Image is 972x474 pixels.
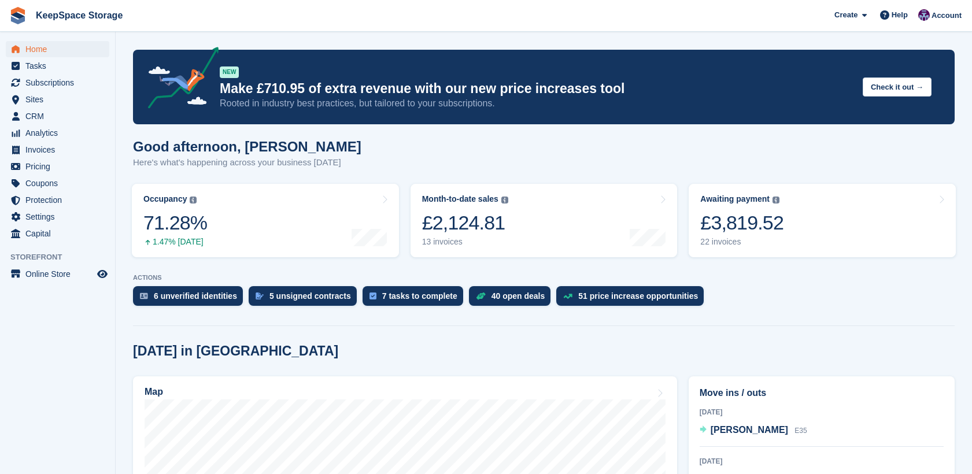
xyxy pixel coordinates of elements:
span: E35 [794,427,807,435]
a: 5 unsigned contracts [249,286,363,312]
span: Invoices [25,142,95,158]
span: Analytics [25,125,95,141]
a: menu [6,266,109,282]
img: deal-1b604bf984904fb50ccaf53a9ad4b4a5d6e5aea283cecdc64d6e3604feb123c2.svg [476,292,486,300]
h2: Map [145,387,163,397]
img: price-adjustments-announcement-icon-8257ccfd72463d97f412b2fc003d46551f7dbcb40ab6d574587a9cd5c0d94... [138,47,219,113]
div: Awaiting payment [700,194,770,204]
span: [PERSON_NAME] [711,425,788,435]
a: menu [6,142,109,158]
a: menu [6,108,109,124]
a: Awaiting payment £3,819.52 22 invoices [689,184,956,257]
a: menu [6,209,109,225]
a: menu [6,175,109,191]
div: 13 invoices [422,237,508,247]
span: Online Store [25,266,95,282]
span: Pricing [25,158,95,175]
button: Check it out → [863,77,932,97]
span: CRM [25,108,95,124]
p: Rooted in industry best practices, but tailored to your subscriptions. [220,97,853,110]
span: Create [834,9,858,21]
span: Coupons [25,175,95,191]
span: Account [932,10,962,21]
a: 7 tasks to complete [363,286,469,312]
img: icon-info-grey-7440780725fd019a000dd9b08b2336e03edf1995a4989e88bcd33f0948082b44.svg [501,197,508,203]
a: menu [6,125,109,141]
div: 71.28% [143,211,207,235]
img: price_increase_opportunities-93ffe204e8149a01c8c9dc8f82e8f89637d9d84a8eef4429ea346261dce0b2c0.svg [563,294,572,299]
img: icon-info-grey-7440780725fd019a000dd9b08b2336e03edf1995a4989e88bcd33f0948082b44.svg [773,197,779,203]
span: Protection [25,192,95,208]
a: menu [6,41,109,57]
span: Sites [25,91,95,108]
div: 6 unverified identities [154,291,237,301]
a: 40 open deals [469,286,557,312]
a: [PERSON_NAME] E35 [700,423,807,438]
div: 40 open deals [491,291,545,301]
div: 1.47% [DATE] [143,237,207,247]
div: 51 price increase opportunities [578,291,698,301]
span: Home [25,41,95,57]
div: Month-to-date sales [422,194,498,204]
div: 22 invoices [700,237,783,247]
a: menu [6,158,109,175]
div: NEW [220,66,239,78]
div: 7 tasks to complete [382,291,457,301]
div: [DATE] [700,456,944,466]
h1: Good afternoon, [PERSON_NAME] [133,139,361,154]
img: Charlotte Jobling [918,9,930,21]
a: menu [6,91,109,108]
a: Preview store [95,267,109,281]
a: menu [6,192,109,208]
div: £3,819.52 [700,211,783,235]
a: Month-to-date sales £2,124.81 13 invoices [411,184,678,257]
div: [DATE] [700,407,944,417]
span: Subscriptions [25,75,95,91]
a: 6 unverified identities [133,286,249,312]
p: Here's what's happening across your business [DATE] [133,156,361,169]
div: £2,124.81 [422,211,508,235]
p: ACTIONS [133,274,955,282]
span: Tasks [25,58,95,74]
img: verify_identity-adf6edd0f0f0b5bbfe63781bf79b02c33cf7c696d77639b501bdc392416b5a36.svg [140,292,148,299]
a: menu [6,75,109,91]
a: menu [6,225,109,242]
a: 51 price increase opportunities [556,286,709,312]
span: Settings [25,209,95,225]
a: KeepSpace Storage [31,6,127,25]
p: Make £710.95 of extra revenue with our new price increases tool [220,80,853,97]
img: icon-info-grey-7440780725fd019a000dd9b08b2336e03edf1995a4989e88bcd33f0948082b44.svg [190,197,197,203]
div: Occupancy [143,194,187,204]
a: menu [6,58,109,74]
span: Capital [25,225,95,242]
img: task-75834270c22a3079a89374b754ae025e5fb1db73e45f91037f5363f120a921f8.svg [369,292,376,299]
a: Occupancy 71.28% 1.47% [DATE] [132,184,399,257]
h2: [DATE] in [GEOGRAPHIC_DATA] [133,343,338,359]
div: 5 unsigned contracts [269,291,351,301]
span: Help [892,9,908,21]
h2: Move ins / outs [700,386,944,400]
img: contract_signature_icon-13c848040528278c33f63329250d36e43548de30e8caae1d1a13099fd9432cc5.svg [256,292,264,299]
span: Storefront [10,251,115,263]
img: stora-icon-8386f47178a22dfd0bd8f6a31ec36ba5ce8667c1dd55bd0f319d3a0aa187defe.svg [9,7,27,24]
